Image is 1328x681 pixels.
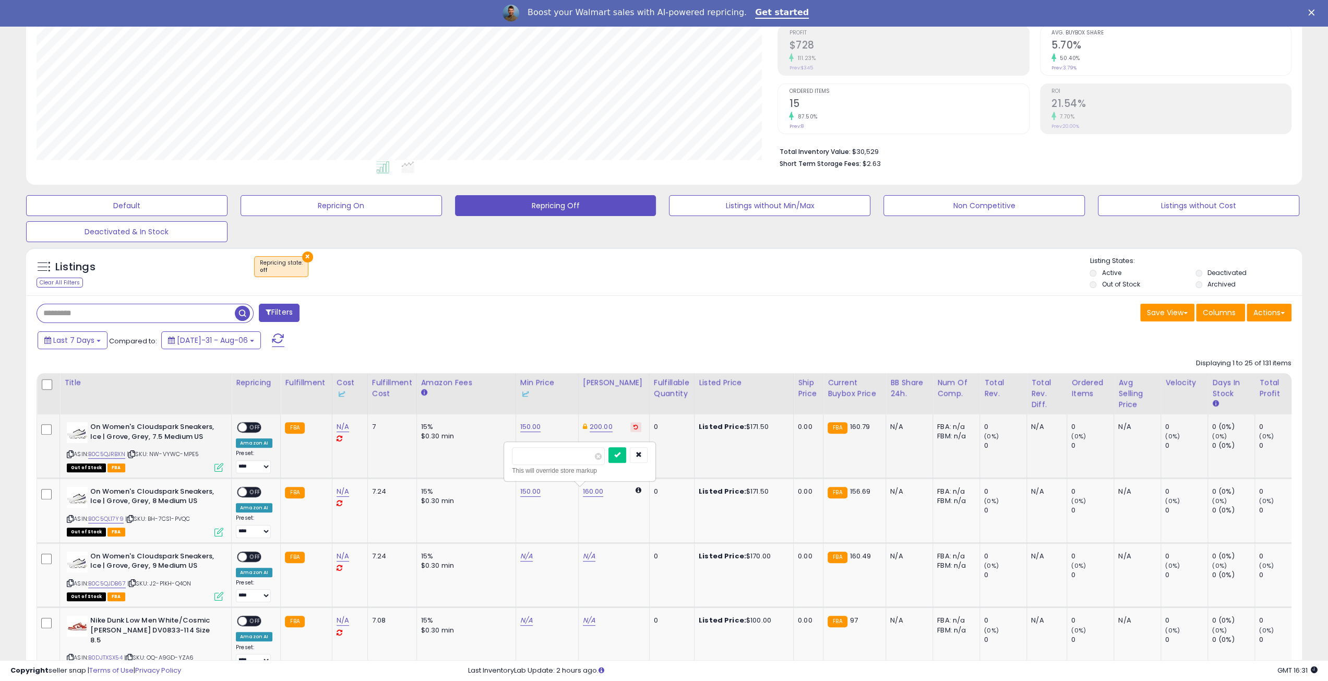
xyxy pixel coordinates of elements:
span: 160.49 [850,551,871,561]
div: 0 [1165,506,1207,515]
div: Avg Selling Price [1118,377,1156,410]
div: 0 [1259,635,1301,644]
div: 0 [1071,422,1114,432]
div: 0 [1165,487,1207,496]
div: 0 (0%) [1212,487,1254,496]
div: Preset: [236,579,272,603]
span: Compared to: [109,336,157,346]
button: Last 7 Days [38,331,107,349]
small: (0%) [984,432,999,440]
a: N/A [583,615,595,626]
div: 0 [984,616,1026,625]
div: 0 [984,570,1026,580]
b: Listed Price: [699,551,746,561]
span: All listings that are currently out of stock and unavailable for purchase on Amazon [67,463,106,472]
div: 0 (0%) [1212,506,1254,515]
div: Fulfillment Cost [372,377,412,399]
span: $2.63 [862,159,880,169]
button: [DATE]-31 - Aug-06 [161,331,261,349]
div: 0 [1165,616,1207,625]
div: 0 [1071,616,1114,625]
div: 0 [1259,441,1301,450]
span: ROI [1051,89,1291,94]
span: 156.69 [850,486,871,496]
span: OFF [247,552,264,561]
a: N/A [520,551,533,561]
div: 15% [421,487,508,496]
div: 0 [654,422,686,432]
div: 0 [1259,422,1301,432]
div: 0 [1259,552,1301,561]
small: Days In Stock. [1212,399,1218,409]
small: (0%) [1212,497,1227,505]
div: 0 [984,487,1026,496]
a: 160.00 [583,486,604,497]
h2: 21.54% [1051,98,1291,112]
div: Num of Comp. [937,377,975,399]
div: Min Price [520,377,574,399]
div: 7.08 [372,616,409,625]
div: 0 [1071,506,1114,515]
small: (0%) [1071,626,1086,635]
small: (0%) [1165,561,1180,570]
div: Close [1308,9,1319,16]
span: Repricing state : [260,259,303,274]
span: FBA [107,592,125,601]
div: 0 [984,506,1026,515]
small: Prev: 3.79% [1051,65,1076,71]
a: Terms of Use [89,665,134,675]
span: 2025-08-14 16:31 GMT [1277,665,1318,675]
div: Displaying 1 to 25 of 131 items [1196,359,1291,368]
small: FBA [828,552,847,563]
a: N/A [337,615,349,626]
button: Listings without Min/Max [669,195,870,216]
small: FBA [828,422,847,434]
div: Current Buybox Price [828,377,881,399]
div: 0 [984,635,1026,644]
div: This will override store markup [512,465,648,476]
a: N/A [337,486,349,497]
span: 160.79 [850,422,870,432]
span: | SKU: J2-P1KH-Q4ON [127,579,191,588]
small: (0%) [1259,626,1274,635]
div: ASIN: [67,422,223,471]
label: Active [1102,268,1121,277]
a: B0C5QJRBXN [88,450,125,459]
div: Boost your Walmart sales with AI-powered repricing. [528,7,747,18]
div: $170.00 [699,552,785,561]
div: $0.30 min [421,432,508,441]
span: | SKU: BH-7CS1-PVQC [125,515,190,523]
small: Prev: 20.00% [1051,123,1079,129]
span: Avg. Buybox Share [1051,30,1291,36]
div: Velocity [1165,377,1203,388]
a: B0C5QJDB67 [88,579,126,588]
div: 0.00 [798,487,815,496]
div: $0.30 min [421,561,508,570]
i: This overrides the store level Dynamic Max Price for this listing [583,423,587,430]
div: [PERSON_NAME] [583,377,645,388]
small: Prev: 8 [789,123,803,129]
div: FBM: n/a [937,432,972,441]
div: 0 [654,552,686,561]
button: Columns [1196,304,1245,321]
div: Fulfillable Quantity [654,377,690,399]
b: Listed Price: [699,486,746,496]
div: 0 [1165,441,1207,450]
a: Get started [755,7,809,19]
div: $0.30 min [421,626,508,635]
small: FBA [285,552,304,563]
small: FBA [285,616,304,627]
div: 0 [1071,487,1114,496]
img: 41NzoorqM8L._SL40_.jpg [67,552,88,572]
div: off [260,267,303,274]
a: N/A [337,422,349,432]
div: Repricing [236,377,276,388]
b: Short Term Storage Fees: [779,159,860,168]
div: 0 (0%) [1212,441,1254,450]
div: Preset: [236,644,272,667]
div: Listed Price [699,377,789,388]
img: 31HabPJdrAL._SL40_.jpg [67,616,88,637]
div: 15% [421,616,508,625]
small: (0%) [984,561,999,570]
small: FBA [285,422,304,434]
